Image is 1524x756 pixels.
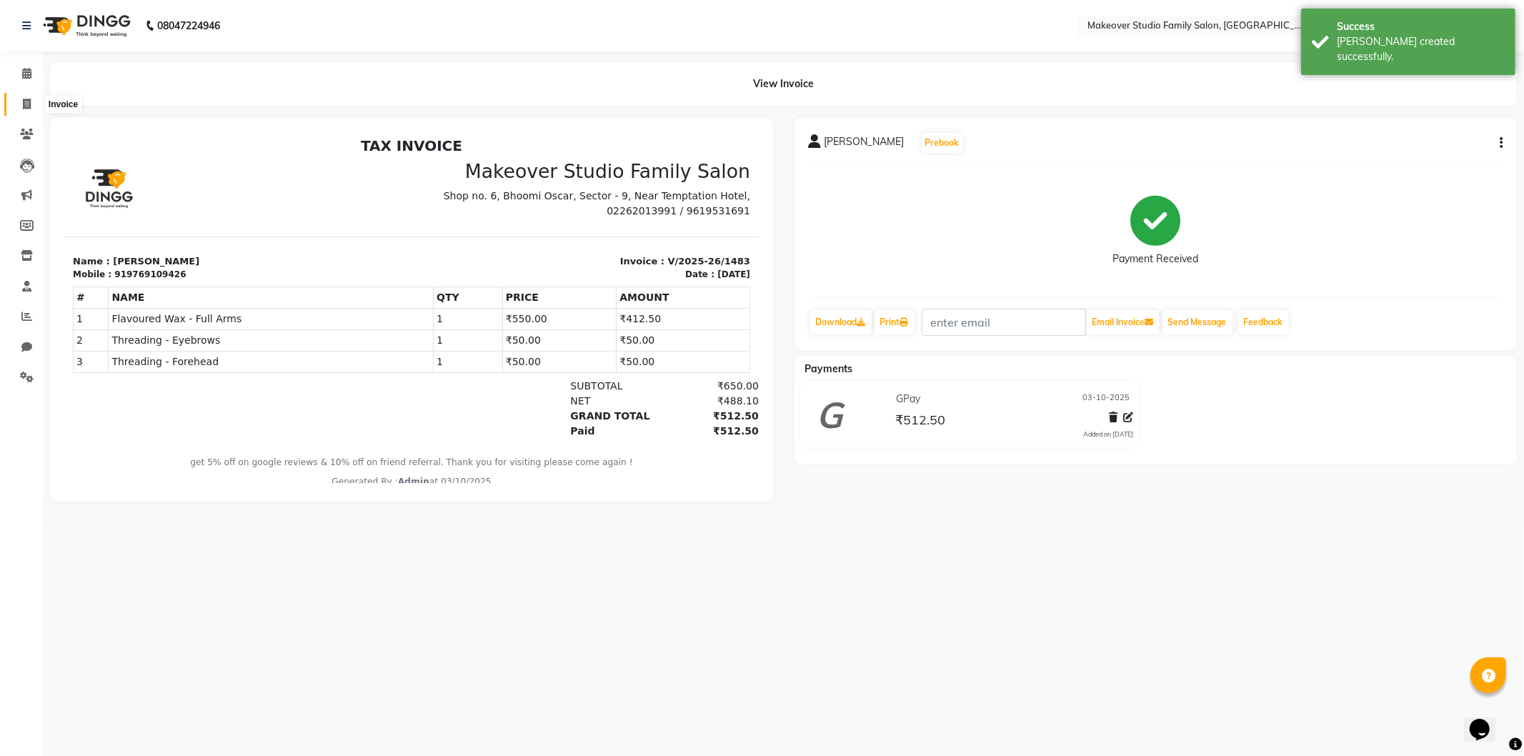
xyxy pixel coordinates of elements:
div: NET [497,262,596,277]
a: Print [875,310,915,334]
div: SUBTOTAL [497,247,596,262]
span: [PERSON_NAME] [825,134,905,154]
b: 08047224946 [157,6,220,46]
a: Feedback [1238,310,1289,334]
div: GRAND TOTAL [497,277,596,292]
td: ₹550.00 [438,177,552,199]
span: 03-10-2025 [1082,392,1130,407]
span: Payments [805,362,853,375]
span: ₹512.50 [896,412,946,432]
div: ₹488.10 [596,262,694,277]
div: 919769109426 [50,136,121,149]
button: Prebook [922,133,963,153]
p: Shop no. 6, Bhoomi Oscar, Sector - 9, Near Temptation Hotel, [356,57,686,72]
div: Paid [497,292,596,307]
h2: TAX INVOICE [9,6,686,23]
div: Added on [DATE] [1083,429,1133,439]
a: Download [810,310,872,334]
td: ₹50.00 [438,220,552,242]
div: Bill created successfully. [1337,34,1505,64]
div: Invoice [45,96,81,113]
div: Payment Received [1112,252,1198,267]
td: ₹412.50 [552,177,686,199]
p: get 5% off on google reviews & 10% off on friend referral. Thank you for visiting please come aga... [9,324,686,337]
div: View Invoice [50,62,1517,106]
div: Success [1337,19,1505,34]
input: enter email [922,309,1086,336]
td: 1 [369,220,439,242]
td: 1 [369,177,439,199]
td: 3 [9,220,44,242]
button: Send Message [1162,310,1232,334]
div: Mobile : [9,136,47,149]
td: 1 [369,199,439,220]
p: Invoice : V/2025-26/1483 [356,123,686,137]
td: ₹50.00 [552,220,686,242]
span: Flavoured Wax - Full Arms [47,180,366,195]
th: # [9,156,44,177]
th: AMOUNT [552,156,686,177]
div: ₹512.50 [596,292,694,307]
td: ₹50.00 [438,199,552,220]
div: ₹512.50 [596,277,694,292]
div: [DATE] [653,136,686,149]
p: Name : [PERSON_NAME] [9,123,339,137]
span: Admin [334,345,365,355]
button: Email Invoice [1087,310,1160,334]
td: ₹50.00 [552,199,686,220]
td: 1 [9,177,44,199]
div: Generated By : at 03/10/2025 [9,344,686,357]
td: 2 [9,199,44,220]
p: 02262013991 / 9619531691 [356,72,686,87]
span: Threading - Eyebrows [47,202,366,217]
iframe: chat widget [1464,699,1510,742]
th: NAME [44,156,369,177]
span: GPay [897,392,921,407]
div: Date : [621,136,650,149]
h3: Makeover Studio Family Salon [356,29,686,51]
div: ₹650.00 [596,247,694,262]
th: PRICE [438,156,552,177]
img: logo [36,6,134,46]
span: Threading - Forehead [47,223,366,238]
th: QTY [369,156,439,177]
